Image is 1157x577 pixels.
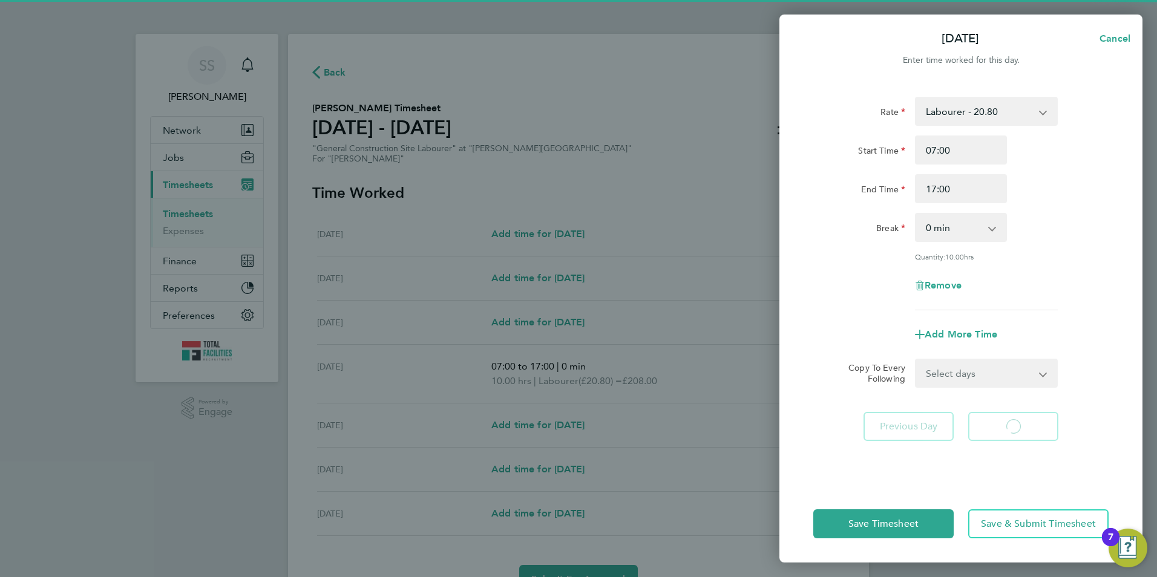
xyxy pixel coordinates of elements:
button: Remove [915,281,962,290]
button: Save & Submit Timesheet [968,509,1109,538]
div: Quantity: hrs [915,252,1058,261]
label: Break [876,223,905,237]
div: Enter time worked for this day. [779,53,1142,68]
button: Add More Time [915,330,997,339]
label: Start Time [858,145,905,160]
input: E.g. 18:00 [915,174,1007,203]
div: 7 [1108,537,1113,553]
p: [DATE] [942,30,979,47]
span: Save Timesheet [848,518,919,530]
label: Copy To Every Following [839,362,905,384]
span: 10.00 [945,252,964,261]
label: Rate [880,106,905,121]
button: Open Resource Center, 7 new notifications [1109,529,1147,567]
span: Cancel [1096,33,1130,44]
span: Save & Submit Timesheet [981,518,1096,530]
button: Save Timesheet [813,509,954,538]
span: Add More Time [925,328,997,340]
button: Cancel [1080,27,1142,51]
label: End Time [861,184,905,198]
span: Remove [925,279,962,291]
input: E.g. 08:00 [915,135,1007,165]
